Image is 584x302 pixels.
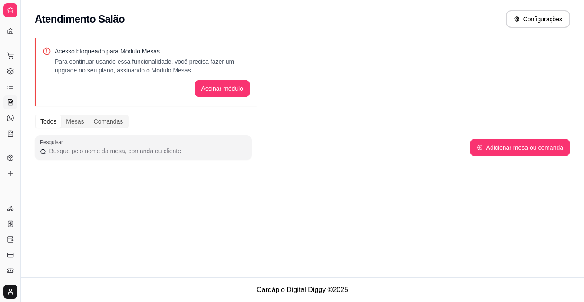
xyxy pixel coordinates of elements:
[36,115,61,128] div: Todos
[55,57,250,75] p: Para continuar usando essa funcionalidade, você precisa fazer um upgrade no seu plano, assinando ...
[21,277,584,302] footer: Cardápio Digital Diggy © 2025
[470,139,570,156] button: Adicionar mesa ou comanda
[506,10,570,28] button: Configurações
[46,147,247,155] input: Pesquisar
[55,47,250,56] p: Acesso bloqueado para Módulo Mesas
[89,115,128,128] div: Comandas
[35,12,125,26] h2: Atendimento Salão
[195,80,251,97] button: Assinar módulo
[61,115,89,128] div: Mesas
[40,138,66,146] label: Pesquisar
